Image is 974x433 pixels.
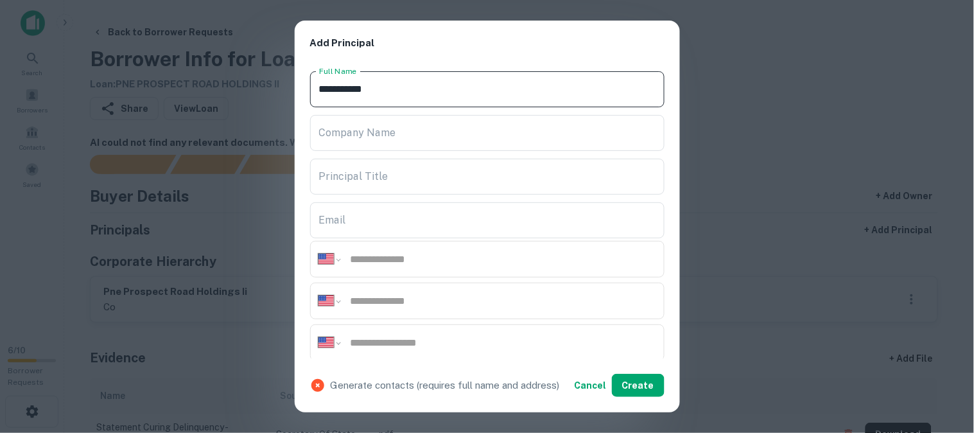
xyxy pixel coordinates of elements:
iframe: Chat Widget [910,330,974,392]
button: Cancel [570,374,612,397]
button: Create [612,374,665,397]
h2: Add Principal [295,21,680,66]
p: Generate contacts (requires full name and address) [331,378,560,393]
label: Full Name [319,66,357,76]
